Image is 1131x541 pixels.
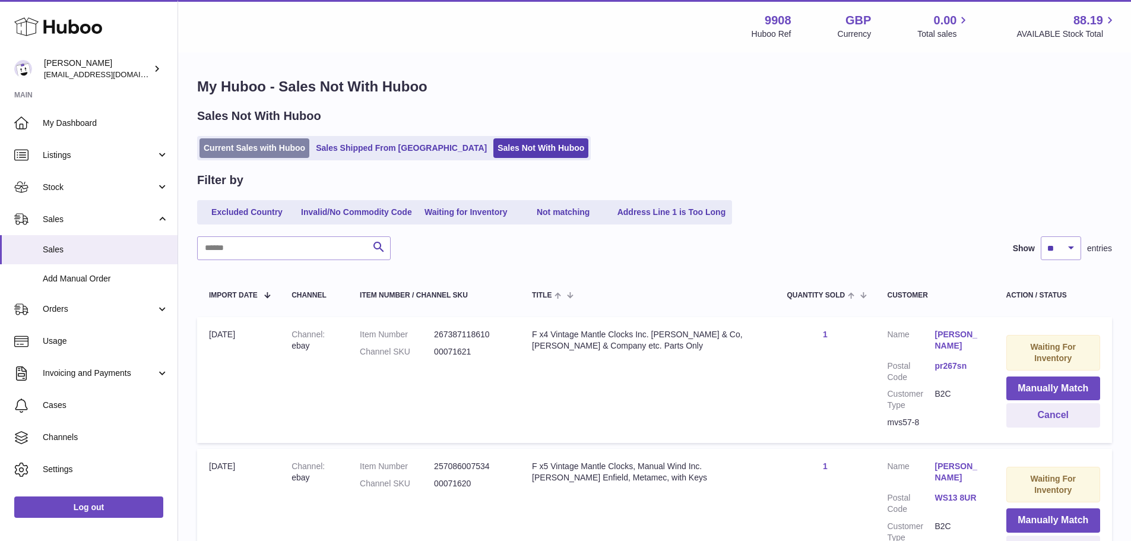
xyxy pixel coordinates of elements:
[197,108,321,124] h2: Sales Not With Huboo
[292,461,336,483] div: ebay
[1013,243,1035,254] label: Show
[199,203,294,222] a: Excluded Country
[292,461,325,471] strong: Channel
[312,138,491,158] a: Sales Shipped From [GEOGRAPHIC_DATA]
[419,203,514,222] a: Waiting for Inventory
[1073,12,1103,29] span: 88.19
[888,292,983,299] div: Customer
[199,138,309,158] a: Current Sales with Huboo
[43,432,169,443] span: Channels
[292,292,336,299] div: Channel
[43,464,169,475] span: Settings
[613,203,730,222] a: Address Line 1 is Too Long
[44,69,175,79] span: [EMAIL_ADDRESS][DOMAIN_NAME]
[838,29,872,40] div: Currency
[43,214,156,225] span: Sales
[917,12,970,40] a: 0.00 Total sales
[197,317,280,443] td: [DATE]
[752,29,791,40] div: Huboo Ref
[43,368,156,379] span: Invoicing and Payments
[888,360,935,383] dt: Postal Code
[43,150,156,161] span: Listings
[888,417,983,428] div: mvs57-8
[197,172,243,188] h2: Filter by
[43,118,169,129] span: My Dashboard
[532,292,552,299] span: Title
[434,478,508,489] dd: 00071620
[1006,292,1101,299] div: Action / Status
[1016,29,1117,40] span: AVAILABLE Stock Total
[43,244,169,255] span: Sales
[917,29,970,40] span: Total sales
[43,400,169,411] span: Cases
[787,292,845,299] span: Quantity Sold
[516,203,611,222] a: Not matching
[434,329,508,340] dd: 267387118610
[532,461,763,483] div: F x5 Vintage Mantle Clocks, Manual Wind Inc. [PERSON_NAME] Enfield, Metamec, with Keys
[1031,342,1076,363] strong: Waiting For Inventory
[1016,12,1117,40] a: 88.19 AVAILABLE Stock Total
[44,58,151,80] div: [PERSON_NAME]
[360,346,434,357] dt: Channel SKU
[360,461,434,472] dt: Item Number
[1006,508,1101,533] button: Manually Match
[935,461,983,483] a: [PERSON_NAME]
[43,336,169,347] span: Usage
[360,478,434,489] dt: Channel SKU
[888,329,935,355] dt: Name
[888,388,935,411] dt: Customer Type
[823,330,828,339] a: 1
[1006,377,1101,401] button: Manually Match
[360,292,508,299] div: Item Number / Channel SKU
[934,12,957,29] span: 0.00
[935,388,983,411] dd: B2C
[292,330,325,339] strong: Channel
[292,329,336,352] div: ebay
[888,492,935,515] dt: Postal Code
[935,492,983,504] a: WS13 8UR
[532,329,763,352] div: F x4 Vintage Mantle Clocks Inc. [PERSON_NAME] & Co, [PERSON_NAME] & Company etc. Parts Only
[43,303,156,315] span: Orders
[434,346,508,357] dd: 00071621
[209,292,258,299] span: Import date
[823,461,828,471] a: 1
[493,138,588,158] a: Sales Not With Huboo
[888,461,935,486] dt: Name
[43,273,169,284] span: Add Manual Order
[845,12,871,29] strong: GBP
[1087,243,1112,254] span: entries
[935,329,983,352] a: [PERSON_NAME]
[14,60,32,78] img: internalAdmin-9908@internal.huboo.com
[297,203,416,222] a: Invalid/No Commodity Code
[1031,474,1076,495] strong: Waiting For Inventory
[43,182,156,193] span: Stock
[1006,403,1101,428] button: Cancel
[14,496,163,518] a: Log out
[765,12,791,29] strong: 9908
[935,360,983,372] a: pr267sn
[197,77,1112,96] h1: My Huboo - Sales Not With Huboo
[434,461,508,472] dd: 257086007534
[360,329,434,340] dt: Item Number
